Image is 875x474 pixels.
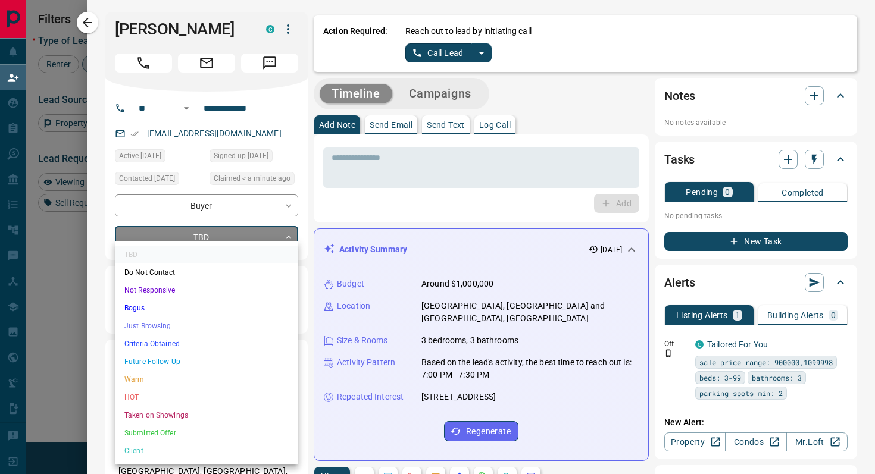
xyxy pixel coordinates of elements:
[115,388,298,406] li: HOT
[115,263,298,281] li: Do Not Contact
[115,406,298,424] li: Taken on Showings
[115,424,298,442] li: Submitted Offer
[115,335,298,353] li: Criteria Obtained
[115,281,298,299] li: Not Responsive
[115,317,298,335] li: Just Browsing
[115,371,298,388] li: Warm
[115,299,298,317] li: Bogus
[115,442,298,460] li: Client
[115,353,298,371] li: Future Follow Up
